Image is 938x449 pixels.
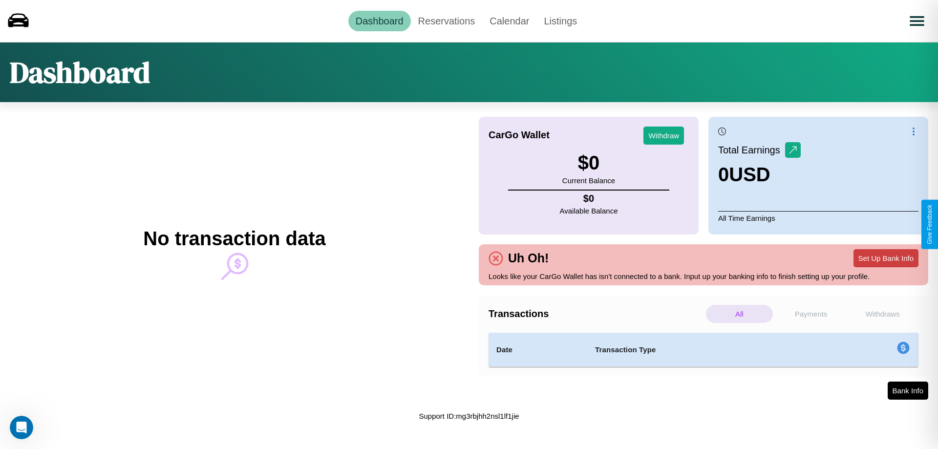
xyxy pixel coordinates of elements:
[778,305,845,323] p: Payments
[595,344,817,356] h4: Transaction Type
[489,129,550,141] h4: CarGo Wallet
[643,127,684,145] button: Withdraw
[853,249,918,267] button: Set Up Bank Info
[562,152,615,174] h3: $ 0
[718,141,785,159] p: Total Earnings
[536,11,584,31] a: Listings
[411,11,483,31] a: Reservations
[888,382,928,400] button: Bank Info
[489,333,918,367] table: simple table
[10,416,33,439] iframe: Intercom live chat
[10,52,150,92] h1: Dashboard
[348,11,411,31] a: Dashboard
[489,270,918,283] p: Looks like your CarGo Wallet has isn't connected to a bank. Input up your banking info to finish ...
[926,205,933,244] div: Give Feedback
[718,164,801,186] h3: 0 USD
[503,251,554,265] h4: Uh Oh!
[143,228,325,250] h2: No transaction data
[560,193,618,204] h4: $ 0
[718,211,918,225] p: All Time Earnings
[903,7,931,35] button: Open menu
[849,305,916,323] p: Withdraws
[482,11,536,31] a: Calendar
[706,305,773,323] p: All
[489,308,703,320] h4: Transactions
[562,174,615,187] p: Current Balance
[560,204,618,217] p: Available Balance
[419,409,519,423] p: Support ID: mg3rbjhh2nsl1lf1jie
[496,344,579,356] h4: Date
